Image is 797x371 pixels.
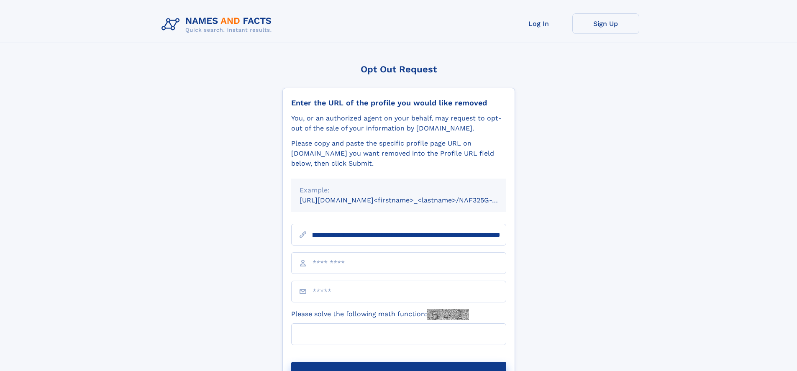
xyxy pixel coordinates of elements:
[291,309,469,320] label: Please solve the following math function:
[282,64,515,74] div: Opt Out Request
[291,98,506,107] div: Enter the URL of the profile you would like removed
[572,13,639,34] a: Sign Up
[291,113,506,133] div: You, or an authorized agent on your behalf, may request to opt-out of the sale of your informatio...
[300,196,522,204] small: [URL][DOMAIN_NAME]<firstname>_<lastname>/NAF325G-xxxxxxxx
[158,13,279,36] img: Logo Names and Facts
[505,13,572,34] a: Log In
[291,138,506,169] div: Please copy and paste the specific profile page URL on [DOMAIN_NAME] you want removed into the Pr...
[300,185,498,195] div: Example:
